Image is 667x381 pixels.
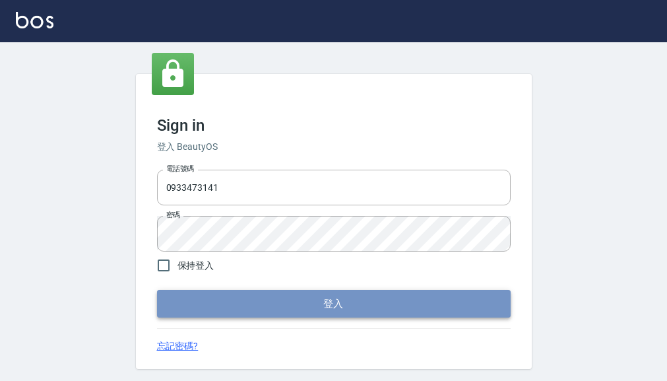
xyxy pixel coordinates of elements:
[166,210,180,220] label: 密碼
[166,164,194,174] label: 電話號碼
[177,259,214,273] span: 保持登入
[157,116,511,135] h3: Sign in
[157,140,511,154] h6: 登入 BeautyOS
[16,12,53,28] img: Logo
[157,290,511,318] button: 登入
[157,339,199,353] a: 忘記密碼?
